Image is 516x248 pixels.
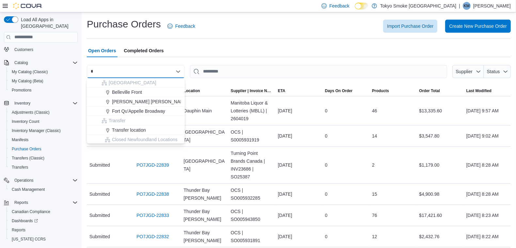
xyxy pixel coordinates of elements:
[14,200,28,205] span: Reports
[355,9,355,10] span: Dark Mode
[112,89,142,95] span: Belleville Front
[228,184,275,205] div: OCS | SO005932285
[7,235,80,244] button: [US_STATE] CCRS
[12,46,36,54] a: Customers
[9,127,78,135] span: Inventory Manager (Classic)
[228,96,275,125] div: Manitoba Liquor & Lotteries (MBLL) | 2604019
[9,145,44,153] a: Purchase Orders
[136,161,169,169] a: PO7JGD-22839
[112,108,165,114] span: Fort Qu'Appelle Broadway
[136,190,169,198] a: PO7JGD-22838
[7,207,80,216] button: Canadian Compliance
[325,211,328,219] span: 0
[445,20,511,33] button: Create New Purchase Order
[372,211,377,219] span: 76
[329,3,349,9] span: Feedback
[231,88,273,93] span: Supplier | Invoice Number
[12,59,78,67] span: Catalog
[14,178,34,183] span: Operations
[275,104,322,117] div: [DATE]
[372,107,377,115] span: 46
[12,218,38,223] span: Dashboards
[9,235,48,243] a: [US_STATE] CCRS
[9,163,78,171] span: Transfers
[9,186,47,193] a: Cash Management
[7,216,80,225] a: Dashboards
[325,233,328,240] span: 0
[275,209,322,222] div: [DATE]
[464,230,511,243] div: [DATE] 8:22 AM
[87,116,185,125] button: Transfer
[325,132,328,140] span: 0
[109,79,156,86] span: [GEOGRAPHIC_DATA]
[9,118,78,125] span: Inventory Count
[9,226,78,234] span: Reports
[14,101,30,106] span: Inventory
[18,16,78,29] span: Load All Apps in [GEOGRAPHIC_DATA]
[87,88,185,97] button: Belleville Front
[325,107,328,115] span: 0
[466,88,492,93] span: Last Modified
[87,135,185,144] button: Closed Newfoundland Locations
[14,60,28,65] span: Catalog
[181,86,228,96] button: Location
[12,110,50,115] span: Adjustments (Classic)
[7,185,80,194] button: Cash Management
[9,136,31,144] a: Manifests
[7,144,80,154] button: Purchase Orders
[13,3,42,9] img: Cova
[12,199,31,207] button: Reports
[9,145,78,153] span: Purchase Orders
[89,233,110,240] span: Submitted
[275,188,322,201] div: [DATE]
[1,44,80,54] button: Customers
[87,78,185,88] button: [GEOGRAPHIC_DATA]
[9,136,78,144] span: Manifests
[228,125,275,146] div: OCS | S0005931919
[184,207,226,223] span: Thunder Bay [PERSON_NAME]
[7,154,80,163] button: Transfers (Classic)
[190,65,447,78] input: This is a search bar. After typing your query, hit enter to filter the results lower in the page.
[184,128,226,144] span: [GEOGRAPHIC_DATA]
[464,104,511,117] div: [DATE] 9:57 AM
[7,108,80,117] button: Adjustments (Classic)
[7,163,80,172] button: Transfers
[12,199,78,207] span: Reports
[89,190,110,198] span: Submitted
[463,2,471,10] div: Kory McNabb
[325,88,353,93] span: Days On Order
[12,237,46,242] span: [US_STATE] CCRS
[87,78,185,173] div: Choose from the following options
[184,88,200,93] span: Location
[9,127,63,135] a: Inventory Manager (Classic)
[9,217,78,225] span: Dashboards
[387,23,433,29] span: Import Purchase Order
[1,99,80,108] button: Inventory
[7,67,80,76] button: My Catalog (Classic)
[9,77,78,85] span: My Catalog (Beta)
[275,129,322,142] div: [DATE]
[464,129,511,142] div: [DATE] 9:02 AM
[419,88,440,93] span: Order Total
[12,176,78,184] span: Operations
[12,78,43,84] span: My Catalog (Beta)
[416,129,463,142] div: $3,547.80
[416,230,463,243] div: $2,432.76
[12,137,28,142] span: Manifests
[9,208,53,216] a: Canadian Compliance
[12,156,44,161] span: Transfers (Classic)
[87,107,185,116] button: Fort Qu'Appelle Broadway
[175,23,195,29] span: Feedback
[87,18,161,31] h1: Purchase Orders
[369,86,416,96] button: Products
[12,59,30,67] button: Catalog
[7,76,80,86] button: My Catalog (Beta)
[7,86,80,95] button: Promotions
[112,127,146,133] span: Transfer location
[228,86,275,96] button: Supplier | Invoice Number
[9,118,42,125] a: Inventory Count
[12,99,33,107] button: Inventory
[1,198,80,207] button: Reports
[372,233,377,240] span: 12
[88,44,116,57] span: Open Orders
